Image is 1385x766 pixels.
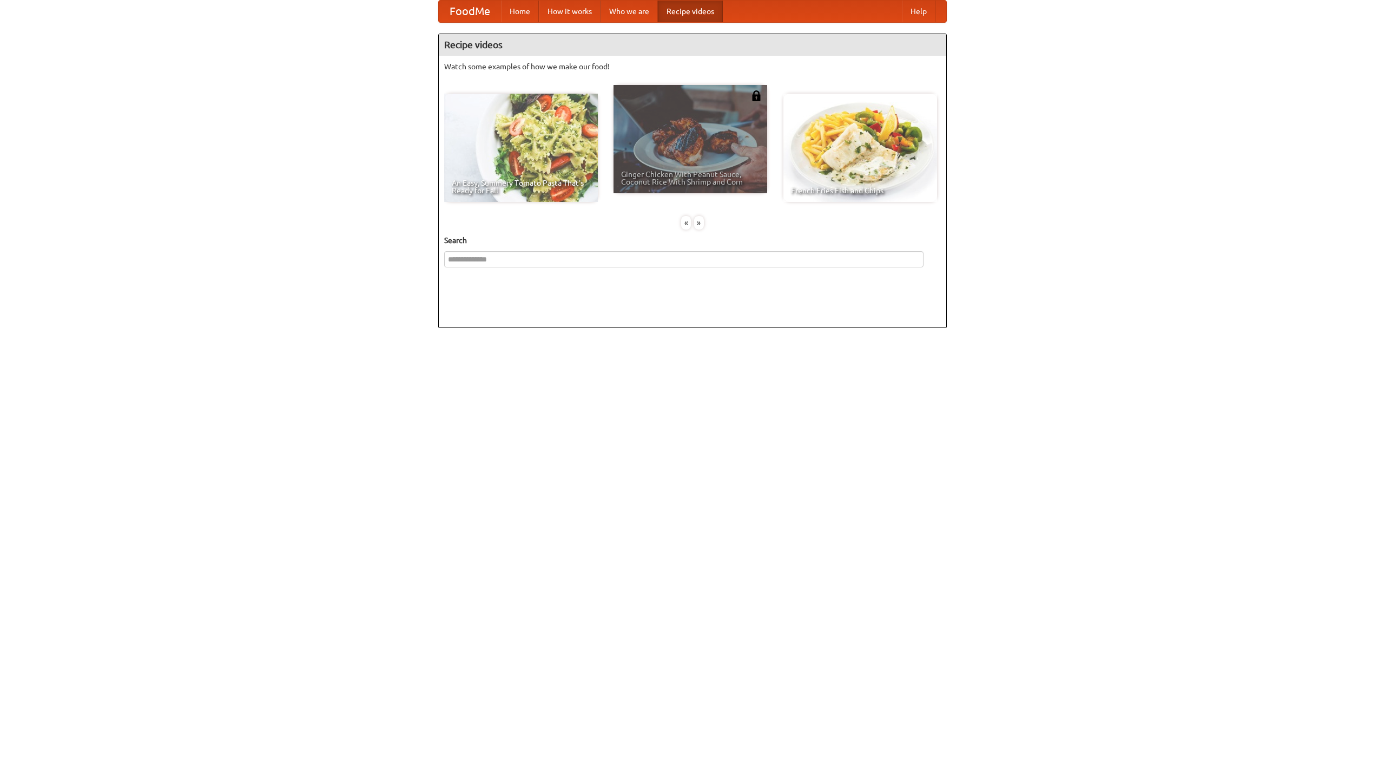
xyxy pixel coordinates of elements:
[601,1,658,22] a: Who we are
[658,1,723,22] a: Recipe videos
[439,1,501,22] a: FoodMe
[501,1,539,22] a: Home
[444,61,941,72] p: Watch some examples of how we make our food!
[783,94,937,202] a: French Fries Fish and Chips
[751,90,762,101] img: 483408.png
[539,1,601,22] a: How it works
[452,179,590,194] span: An Easy, Summery Tomato Pasta That's Ready for Fall
[902,1,935,22] a: Help
[791,187,929,194] span: French Fries Fish and Chips
[439,34,946,56] h4: Recipe videos
[444,94,598,202] a: An Easy, Summery Tomato Pasta That's Ready for Fall
[694,216,704,230] div: »
[444,235,941,246] h5: Search
[681,216,691,230] div: «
